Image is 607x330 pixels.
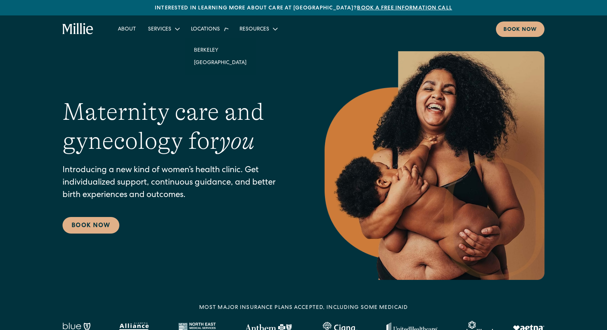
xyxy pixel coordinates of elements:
[185,38,256,75] nav: Locations
[191,26,220,34] div: Locations
[188,56,253,69] a: [GEOGRAPHIC_DATA]
[503,26,537,34] div: Book now
[148,26,171,34] div: Services
[325,51,544,280] img: Smiling mother with her baby in arms, celebrating body positivity and the nurturing bond of postp...
[357,6,452,11] a: Book a free information call
[63,165,294,202] p: Introducing a new kind of women’s health clinic. Get individualized support, continuous guidance,...
[63,23,94,35] a: home
[219,127,255,154] em: you
[63,98,294,156] h1: Maternity care and gynecology for
[199,304,408,312] div: MOST MAJOR INSURANCE PLANS ACCEPTED, INCLUDING some MEDICAID
[239,26,269,34] div: Resources
[142,23,185,35] div: Services
[112,23,142,35] a: About
[63,217,119,234] a: Book Now
[496,21,544,37] a: Book now
[188,44,253,56] a: Berkeley
[185,23,233,35] div: Locations
[233,23,283,35] div: Resources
